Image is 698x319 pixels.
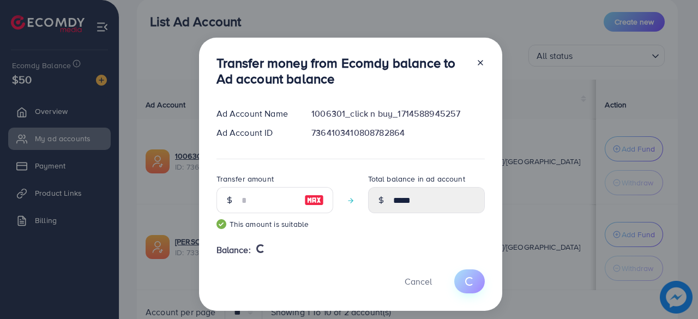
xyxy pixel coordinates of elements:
[391,269,446,293] button: Cancel
[405,275,432,287] span: Cancel
[208,107,303,120] div: Ad Account Name
[216,219,226,229] img: guide
[208,127,303,139] div: Ad Account ID
[304,194,324,207] img: image
[216,55,467,87] h3: Transfer money from Ecomdy balance to Ad account balance
[216,173,274,184] label: Transfer amount
[216,244,251,256] span: Balance:
[368,173,465,184] label: Total balance in ad account
[303,127,493,139] div: 7364103410808782864
[216,219,333,230] small: This amount is suitable
[303,107,493,120] div: 1006301_click n buy_1714588945257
